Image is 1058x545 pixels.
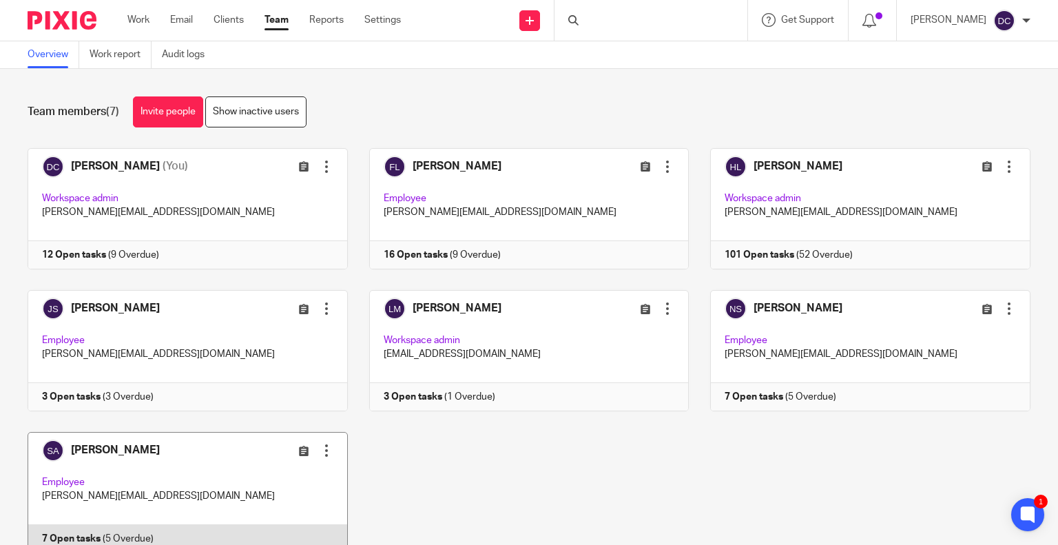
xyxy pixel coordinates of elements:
[133,96,203,127] a: Invite people
[28,41,79,68] a: Overview
[162,41,215,68] a: Audit logs
[214,13,244,27] a: Clients
[264,13,289,27] a: Team
[106,106,119,117] span: (7)
[309,13,344,27] a: Reports
[364,13,401,27] a: Settings
[170,13,193,27] a: Email
[993,10,1015,32] img: svg%3E
[127,13,149,27] a: Work
[781,15,834,25] span: Get Support
[90,41,152,68] a: Work report
[28,105,119,119] h1: Team members
[911,13,986,27] p: [PERSON_NAME]
[205,96,307,127] a: Show inactive users
[28,11,96,30] img: Pixie
[1034,495,1048,508] div: 1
